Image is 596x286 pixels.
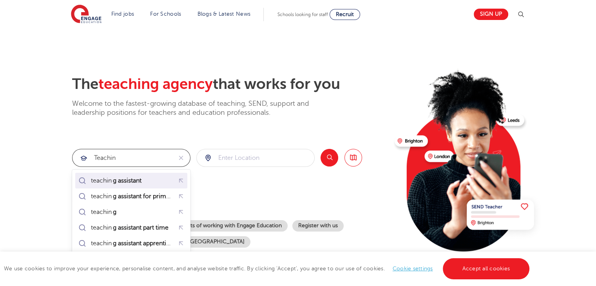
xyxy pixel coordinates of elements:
a: For Schools [150,11,181,17]
mark: g [112,207,118,217]
a: Blogs & Latest News [197,11,251,17]
input: Submit [72,149,172,167]
a: Recruit [330,9,360,20]
p: Trending searches [72,198,388,212]
a: Accept all cookies [443,258,530,279]
a: Register with us [292,220,344,232]
button: Fill query with "teaching" [175,206,187,218]
h2: The that works for you [72,75,388,93]
div: Submit [196,149,315,167]
span: Recruit [336,11,354,17]
button: Fill query with "teaching assistant part time" [175,222,187,234]
div: teachin [91,192,172,200]
div: teachin [91,208,118,216]
mark: g assistant part time [112,223,170,232]
div: Submit [72,149,190,167]
a: Benefits of working with Engage Education [168,220,288,232]
a: Cookie settings [393,266,433,272]
input: Submit [197,149,314,167]
span: teaching agency [98,76,213,92]
p: Welcome to the fastest-growing database of teaching, SEND, support and leadership positions for t... [72,99,331,118]
mark: g assistant [112,176,143,185]
button: Fill query with "teaching assistant apprenticeship" [175,237,187,250]
a: Sign up [474,9,508,20]
img: Engage Education [71,5,101,24]
mark: g assistant for primary [112,192,176,201]
div: teachin [91,177,143,185]
div: teachin [91,239,172,247]
ul: Submit [75,173,187,251]
button: Fill query with "teaching assistant for primary" [175,190,187,203]
button: Fill query with "teaching assistant" [175,175,187,187]
span: Schools looking for staff [277,12,328,17]
span: We use cookies to improve your experience, personalise content, and analyse website traffic. By c... [4,266,531,272]
div: teachin [91,224,170,232]
button: Search [321,149,338,167]
mark: g assistant apprenticeship [112,239,186,248]
a: Find jobs [111,11,134,17]
button: Clear [172,149,190,167]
